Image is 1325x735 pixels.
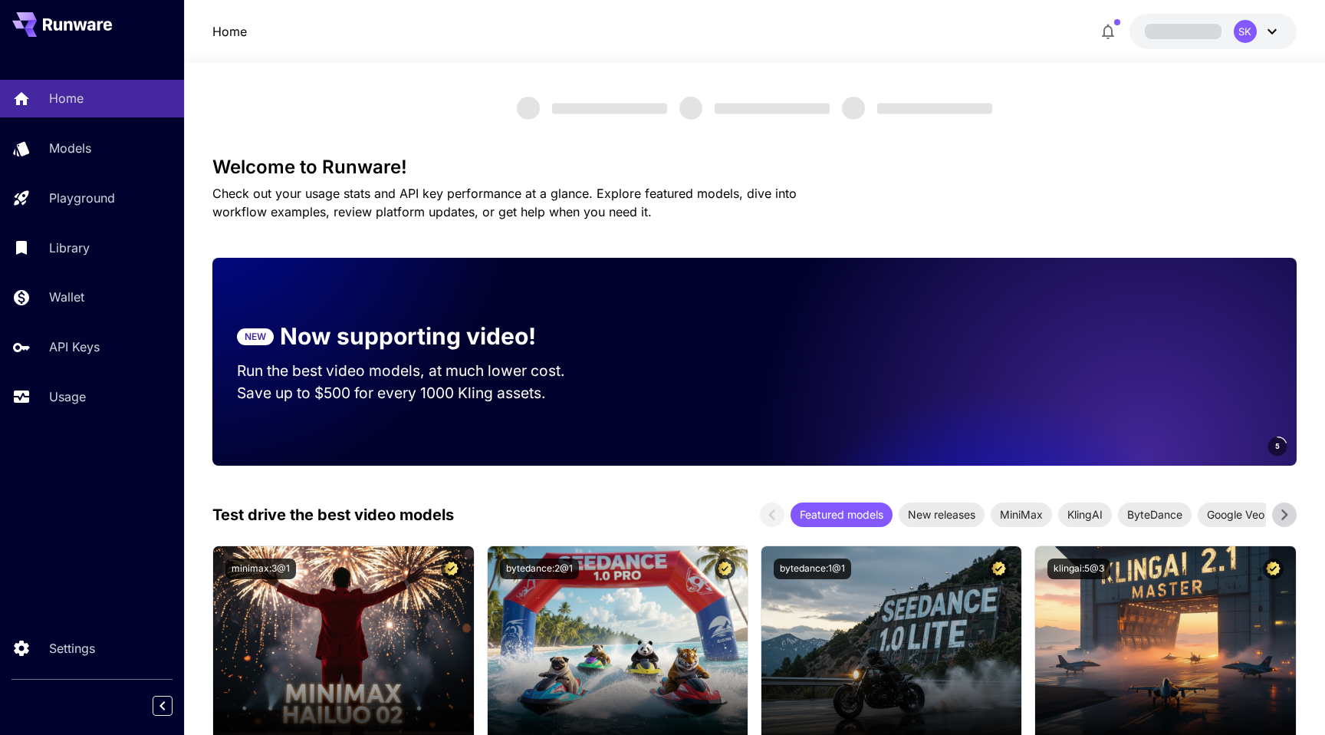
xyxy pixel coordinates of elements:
[791,503,893,527] div: Featured models
[1129,14,1297,49] button: SK
[49,288,84,306] p: Wallet
[49,387,86,406] p: Usage
[1198,503,1274,527] div: Google Veo
[1263,559,1284,579] button: Certified Model – Vetted for best performance and includes a commercial license.
[280,319,536,354] p: Now supporting video!
[774,559,851,579] button: bytedance:1@1
[1118,506,1192,522] span: ByteDance
[237,360,594,382] p: Run the best video models, at much lower cost.
[1198,506,1274,522] span: Google Veo
[791,506,893,522] span: Featured models
[212,157,1297,178] h3: Welcome to Runware!
[1118,503,1192,527] div: ByteDance
[164,692,184,720] div: Collapse sidebar
[49,139,91,157] p: Models
[212,186,797,219] span: Check out your usage stats and API key performance at a glance. Explore featured models, dive int...
[1058,503,1112,527] div: KlingAI
[1047,559,1110,579] button: klingai:5@3
[245,330,266,344] p: NEW
[49,189,115,207] p: Playground
[49,239,90,257] p: Library
[715,559,735,579] button: Certified Model – Vetted for best performance and includes a commercial license.
[49,639,95,658] p: Settings
[500,559,579,579] button: bytedance:2@1
[988,559,1009,579] button: Certified Model – Vetted for best performance and includes a commercial license.
[49,338,100,356] p: API Keys
[212,22,247,41] nav: breadcrumb
[1275,440,1280,452] span: 5
[237,382,594,404] p: Save up to $500 for every 1000 Kling assets.
[212,503,454,526] p: Test drive the best video models
[225,559,296,579] button: minimax:3@1
[441,559,462,579] button: Certified Model – Vetted for best performance and includes a commercial license.
[991,506,1052,522] span: MiniMax
[49,89,84,107] p: Home
[153,696,173,716] button: Collapse sidebar
[899,506,985,522] span: New releases
[991,503,1052,527] div: MiniMax
[1058,506,1112,522] span: KlingAI
[212,22,247,41] a: Home
[899,503,985,527] div: New releases
[1234,20,1257,43] div: SK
